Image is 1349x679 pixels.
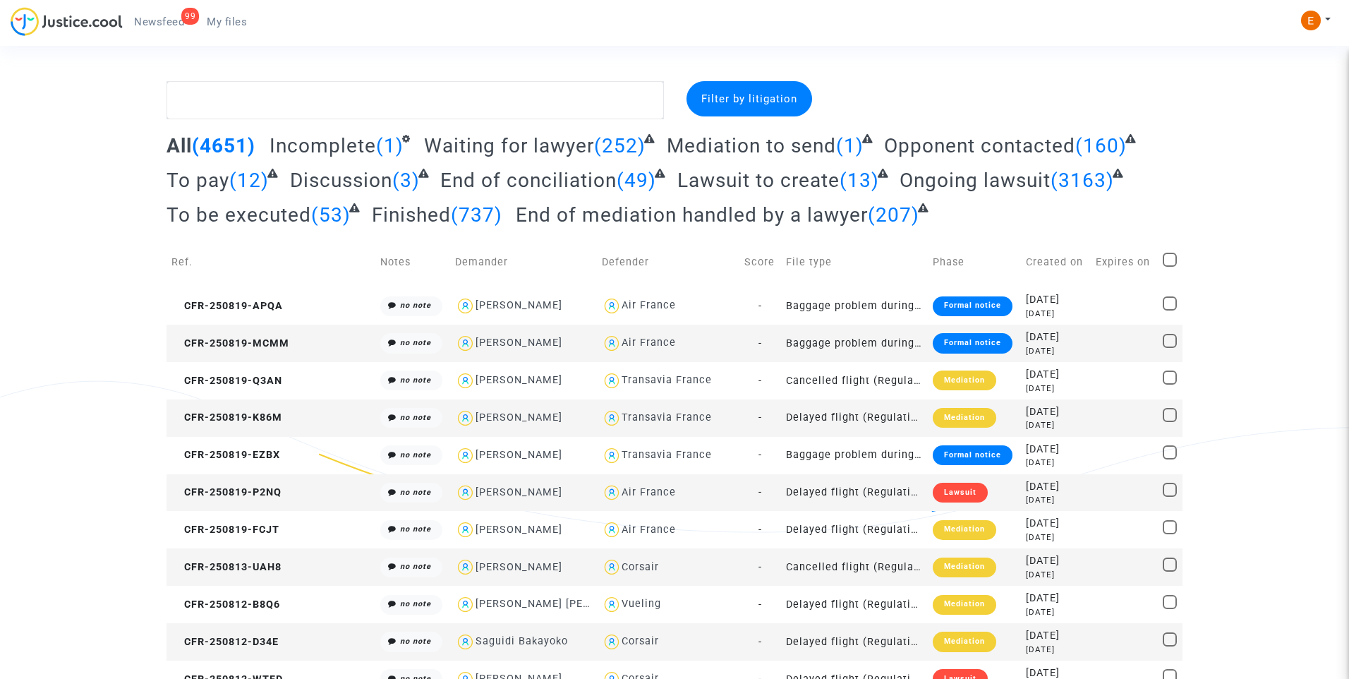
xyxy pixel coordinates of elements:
img: icon-user.svg [602,483,622,503]
img: icon-user.svg [602,519,622,540]
span: (4651) [192,134,255,157]
span: - [758,561,762,573]
div: [DATE] [1026,591,1086,606]
span: My files [207,16,247,28]
img: icon-user.svg [602,445,622,466]
div: Mediation [933,371,996,390]
span: - [758,599,762,611]
div: Air France [622,299,676,311]
td: Notes [375,237,450,287]
td: Delayed flight (Regulation EC 261/2004) [781,623,928,661]
div: Formal notice [933,296,1012,316]
span: (12) [229,169,269,192]
div: Air France [622,337,676,349]
div: Saguidi Bakayoko [476,635,568,647]
img: icon-user.svg [602,333,622,354]
img: icon-user.svg [455,371,476,391]
td: Delayed flight (Regulation EC 261/2004) [781,474,928,512]
img: icon-user.svg [602,371,622,391]
img: icon-user.svg [455,557,476,577]
span: (737) [451,203,502,227]
div: [PERSON_NAME] [476,449,562,461]
td: Baggage problem during a flight [781,287,928,325]
td: Ref. [167,237,375,287]
span: CFR-250812-B8Q6 [171,599,280,611]
div: [DATE] [1026,494,1086,506]
div: Corsair [622,561,659,573]
div: [DATE] [1026,644,1086,656]
td: Expires on [1091,237,1158,287]
div: [PERSON_NAME] [476,299,562,311]
span: (3163) [1051,169,1114,192]
span: CFR-250819-Q3AN [171,375,282,387]
span: CFR-250819-APQA [171,300,283,312]
a: 99Newsfeed [123,11,195,32]
img: icon-user.svg [455,594,476,615]
div: Formal notice [933,333,1012,353]
img: icon-user.svg [455,408,476,428]
td: Score [739,237,781,287]
span: Mediation to send [667,134,836,157]
img: icon-user.svg [455,632,476,652]
div: [DATE] [1026,569,1086,581]
div: [DATE] [1026,345,1086,357]
div: Lawsuit [933,483,988,503]
i: no note [400,338,431,347]
div: Mediation [933,520,996,540]
span: Waiting for lawyer [424,134,594,157]
div: 99 [181,8,199,25]
i: no note [400,375,431,385]
div: [DATE] [1026,516,1086,531]
div: Transavia France [622,449,712,461]
div: [DATE] [1026,419,1086,431]
td: Baggage problem during a flight [781,437,928,474]
span: Opponent contacted [884,134,1075,157]
div: [PERSON_NAME] [476,524,562,536]
img: icon-user.svg [602,632,622,652]
i: no note [400,413,431,422]
td: Delayed flight (Regulation EC 261/2004) [781,586,928,623]
div: [DATE] [1026,457,1086,469]
span: (3) [392,169,420,192]
span: Incomplete [270,134,376,157]
div: [PERSON_NAME] [476,337,562,349]
i: no note [400,562,431,571]
div: Vueling [622,598,661,610]
span: To be executed [167,203,311,227]
div: Transavia France [622,374,712,386]
span: Ongoing lawsuit [900,169,1051,192]
span: (1) [376,134,404,157]
div: Formal notice [933,445,1012,465]
a: My files [195,11,258,32]
span: (13) [840,169,879,192]
div: [DATE] [1026,531,1086,543]
img: icon-user.svg [602,594,622,615]
div: [DATE] [1026,628,1086,644]
div: Air France [622,524,676,536]
div: Mediation [933,558,996,577]
img: ACg8ocIeiFvHKe4dA5oeRFd_CiCnuxWUEc1A2wYhRJE3TTWt=s96-c [1301,11,1321,30]
td: Defender [597,237,739,287]
td: Demander [450,237,597,287]
div: [PERSON_NAME] [476,374,562,386]
span: - [758,636,762,648]
div: [DATE] [1026,292,1086,308]
td: Delayed flight (Regulation EC 261/2004) [781,511,928,548]
img: icon-user.svg [455,519,476,540]
div: [PERSON_NAME] [476,486,562,498]
div: [DATE] [1026,442,1086,457]
i: no note [400,488,431,497]
td: File type [781,237,928,287]
div: [PERSON_NAME] [PERSON_NAME] [476,598,653,610]
div: [PERSON_NAME] [476,411,562,423]
img: icon-user.svg [602,408,622,428]
div: Corsair [622,635,659,647]
i: no note [400,450,431,459]
span: (1) [836,134,864,157]
span: All [167,134,192,157]
div: [DATE] [1026,308,1086,320]
div: Transavia France [622,411,712,423]
img: icon-user.svg [455,445,476,466]
div: [DATE] [1026,330,1086,345]
span: CFR-250819-MCMM [171,337,289,349]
